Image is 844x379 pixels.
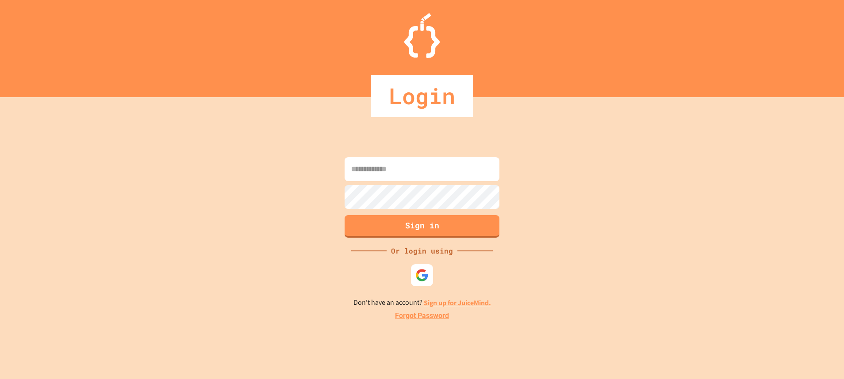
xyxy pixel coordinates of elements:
[404,13,440,58] img: Logo.svg
[353,297,491,308] p: Don't have an account?
[424,298,491,307] a: Sign up for JuiceMind.
[371,75,473,117] div: Login
[415,269,429,282] img: google-icon.svg
[387,246,457,256] div: Or login using
[395,311,449,321] a: Forgot Password
[345,215,499,238] button: Sign in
